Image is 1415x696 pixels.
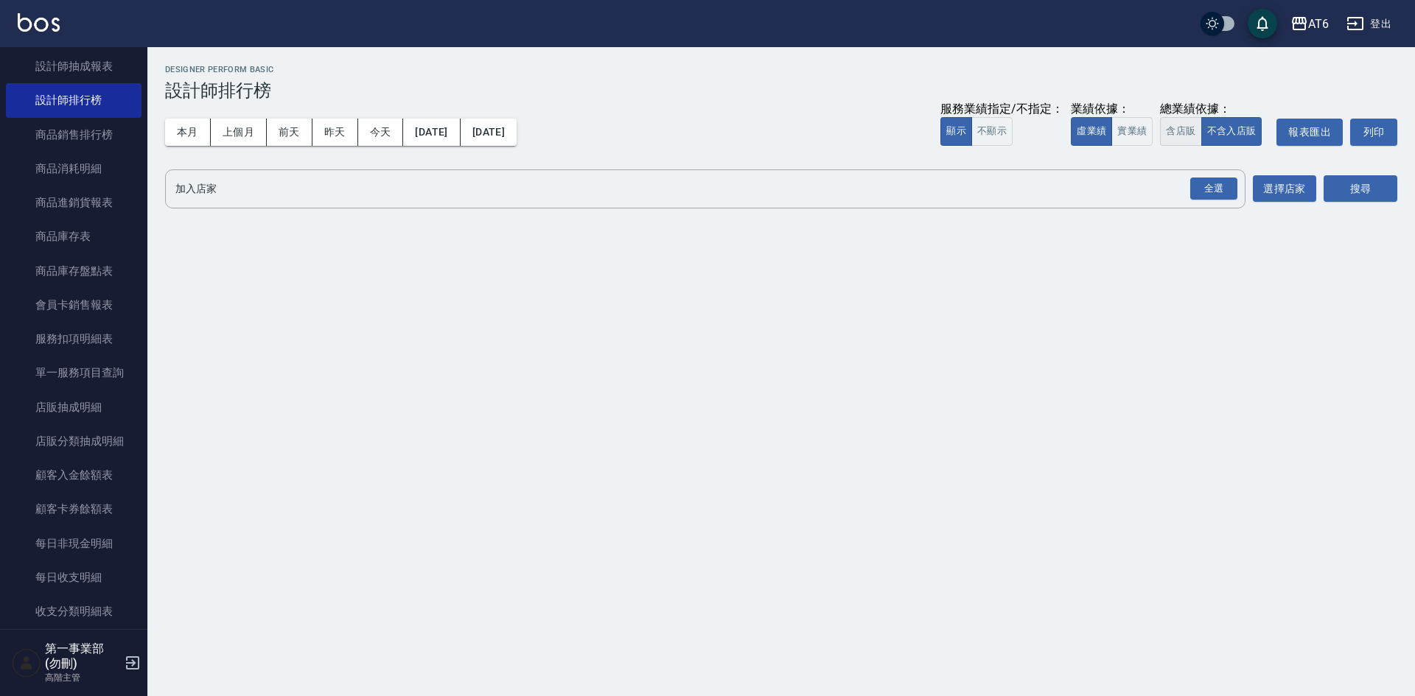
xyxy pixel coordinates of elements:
button: 今天 [358,119,404,146]
a: 商品進銷貨報表 [6,186,141,219]
button: 昨天 [312,119,358,146]
input: 店家名稱 [172,176,1217,202]
a: 商品庫存表 [6,219,141,253]
img: Logo [18,13,60,32]
a: 設計師抽成報表 [6,49,141,83]
a: 收支匯款表 [6,628,141,662]
button: 報表匯出 [1276,119,1343,146]
button: 虛業績 [1071,117,1112,146]
div: 業績依據： [1071,102,1153,117]
a: 商品銷售排行榜 [6,118,141,152]
div: 總業績依據： [1160,102,1269,117]
a: 商品庫存盤點表 [6,254,141,288]
a: 顧客入金餘額表 [6,458,141,492]
button: 不含入店販 [1201,117,1262,146]
button: 上個月 [211,119,267,146]
a: 每日非現金明細 [6,527,141,560]
a: 服務扣項明細表 [6,322,141,356]
a: 每日收支明細 [6,560,141,594]
a: 商品消耗明細 [6,152,141,186]
button: 含店販 [1160,117,1201,146]
button: 實業績 [1111,117,1153,146]
a: 設計師排行榜 [6,83,141,117]
button: 登出 [1341,10,1397,38]
button: [DATE] [461,119,517,146]
h2: Designer Perform Basic [165,65,1397,74]
img: Person [12,648,41,678]
button: 前天 [267,119,312,146]
a: 顧客卡券餘額表 [6,492,141,526]
a: 單一服務項目查詢 [6,356,141,390]
h5: 第一事業部 (勿刪) [45,641,120,671]
a: 收支分類明細表 [6,594,141,628]
p: 高階主管 [45,671,120,684]
button: 列印 [1350,119,1397,146]
h3: 設計師排行榜 [165,80,1397,101]
a: 店販抽成明細 [6,390,141,424]
button: 選擇店家 [1253,175,1316,203]
button: [DATE] [403,119,460,146]
button: 不顯示 [971,117,1013,146]
button: 搜尋 [1324,175,1397,203]
button: AT6 [1285,9,1335,39]
a: 店販分類抽成明細 [6,424,141,458]
button: 本月 [165,119,211,146]
button: 顯示 [940,117,972,146]
button: Open [1187,175,1240,203]
div: 全選 [1190,177,1237,200]
a: 會員卡銷售報表 [6,288,141,322]
div: AT6 [1308,15,1329,33]
button: save [1248,9,1277,38]
div: 服務業績指定/不指定： [940,102,1063,117]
